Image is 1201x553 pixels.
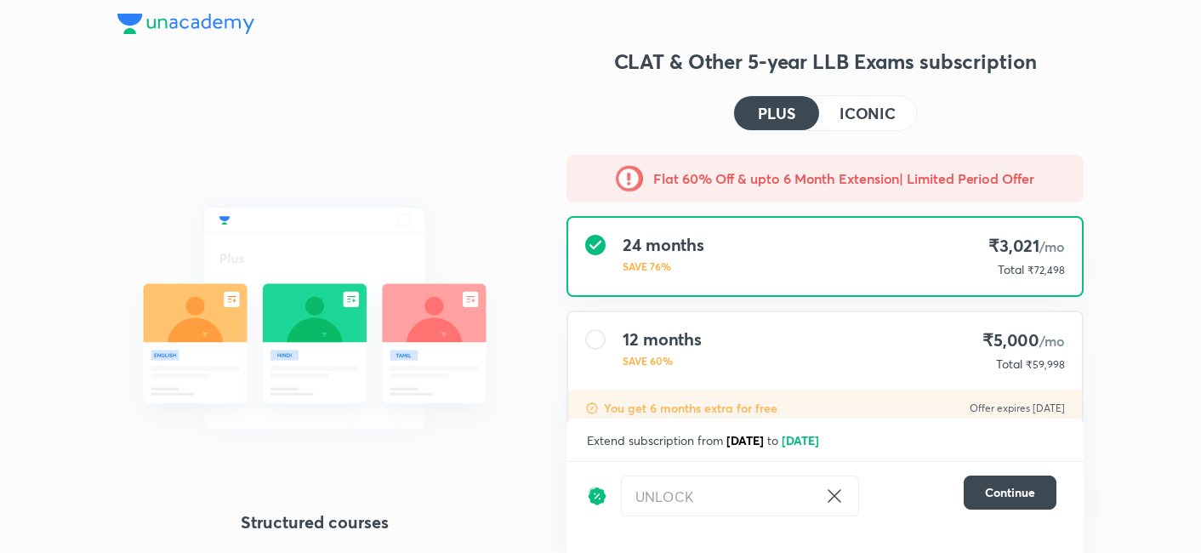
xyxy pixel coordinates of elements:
span: Extend subscription from to [587,432,822,448]
img: discount [585,402,599,415]
p: SAVE 60% [623,353,702,368]
h4: 24 months [623,235,704,255]
span: /mo [1039,332,1065,350]
h4: Structured courses [117,510,512,535]
p: Offer expires [DATE] [970,402,1065,415]
button: Continue [964,476,1056,510]
span: Continue [985,484,1035,501]
img: - [616,165,643,192]
h3: CLAT & Other 5-year LLB Exams subscription [566,48,1084,75]
h4: 12 months [623,329,702,350]
input: Have a referral code? [622,476,817,516]
img: daily_live_classes_be8fa5af21.svg [117,170,512,466]
h4: PLUS [758,105,795,121]
button: ICONIC [819,96,916,130]
h4: ₹5,000 [982,329,1065,352]
span: /mo [1039,237,1065,255]
p: SAVE 76% [623,259,704,274]
span: [DATE] [782,432,819,448]
h4: ICONIC [840,105,896,121]
img: discount [587,476,607,516]
span: [DATE] [726,432,764,448]
p: Total [998,261,1024,278]
button: PLUS [734,96,819,130]
h5: Flat 60% Off & upto 6 Month Extension| Limited Period Offer [653,168,1033,189]
span: ₹72,498 [1027,264,1065,276]
img: Company Logo [117,14,254,34]
span: ₹59,998 [1026,358,1065,371]
p: You get 6 months extra for free [604,400,777,417]
h4: ₹3,021 [988,235,1065,258]
p: Total [996,356,1022,373]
